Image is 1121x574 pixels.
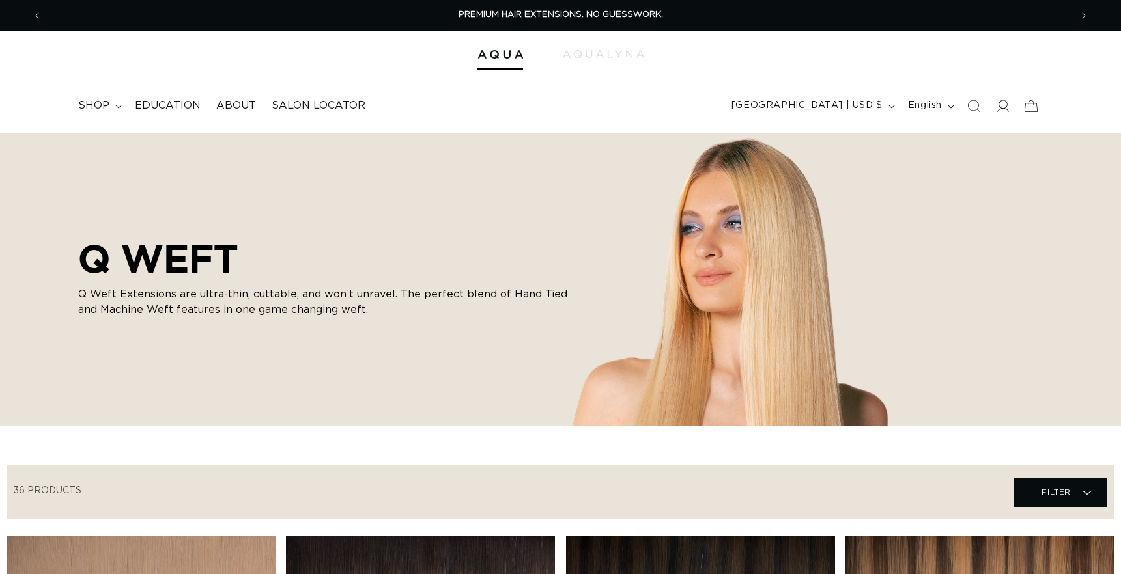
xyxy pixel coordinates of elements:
[14,486,81,495] span: 36 products
[477,50,523,59] img: Aqua Hair Extensions
[459,10,663,19] span: PREMIUM HAIR EXTENSIONS. NO GUESSWORK.
[959,92,988,120] summary: Search
[264,91,373,120] a: Salon Locator
[900,94,959,118] button: English
[908,99,942,113] span: English
[127,91,208,120] a: Education
[216,99,256,113] span: About
[1042,480,1071,504] span: Filter
[208,91,264,120] a: About
[78,236,573,281] h2: Q WEFT
[731,99,883,113] span: [GEOGRAPHIC_DATA] | USD $
[135,99,201,113] span: Education
[724,94,900,118] button: [GEOGRAPHIC_DATA] | USD $
[1014,478,1107,507] summary: Filter
[70,91,127,120] summary: shop
[78,286,573,318] p: Q Weft Extensions are ultra-thin, cuttable, and won’t unravel. The perfect blend of Hand Tied and...
[563,50,644,58] img: aqualyna.com
[78,99,109,113] span: shop
[272,99,365,113] span: Salon Locator
[1070,3,1098,28] button: Next announcement
[23,3,51,28] button: Previous announcement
